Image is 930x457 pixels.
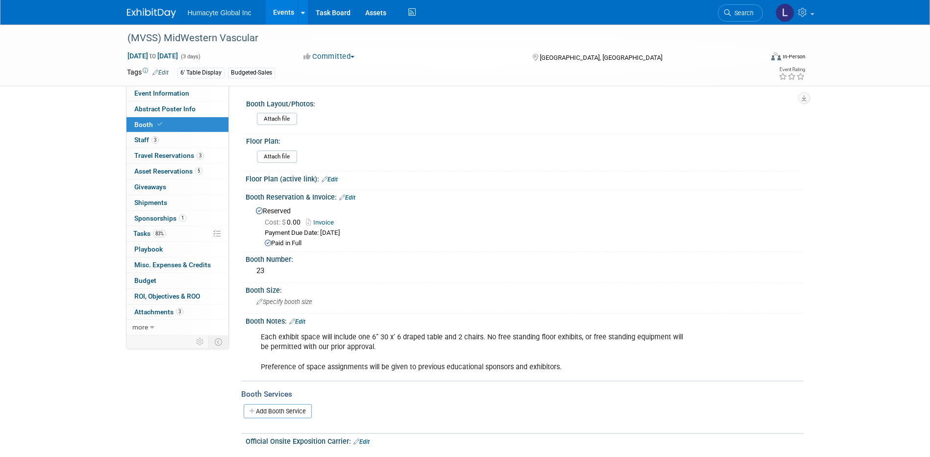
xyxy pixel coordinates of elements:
span: [GEOGRAPHIC_DATA], [GEOGRAPHIC_DATA] [540,54,662,61]
a: Edit [152,69,169,76]
a: Misc. Expenses & Credits [126,257,228,273]
span: Humacyte Global Inc [188,9,251,17]
span: Booth [134,121,164,128]
a: Shipments [126,195,228,210]
span: [DATE] [DATE] [127,51,178,60]
span: 5 [195,167,202,175]
div: Floor Plan: [246,134,799,146]
div: Each exhibit space will include one 6” 30 x’ 6 draped table and 2 chairs. No free standing floor ... [254,328,696,377]
span: Staff [134,136,159,144]
span: 83% [153,230,166,237]
div: Official Onsite Exposition Carrier: [246,434,804,447]
a: Booth [126,117,228,132]
a: Edit [339,194,355,201]
span: Cost: $ [265,218,287,226]
a: Asset Reservations5 [126,164,228,179]
span: Shipments [134,199,167,206]
a: Event Information [126,86,228,101]
a: Giveaways [126,179,228,195]
span: Attachments [134,308,183,316]
div: Floor Plan (active link): [246,172,804,184]
span: Misc. Expenses & Credits [134,261,211,269]
span: to [148,52,157,60]
div: Booth Notes: [246,314,804,327]
a: Playbook [126,242,228,257]
span: 3 [197,152,204,159]
a: Travel Reservations3 [126,148,228,163]
span: 0.00 [265,218,304,226]
td: Toggle Event Tabs [208,335,228,348]
div: Paid in Full [265,239,796,248]
div: 6' Table Display [177,68,225,78]
a: Sponsorships1 [126,211,228,226]
td: Personalize Event Tab Strip [192,335,209,348]
div: Booth Layout/Photos: [246,97,799,109]
div: Event Rating [779,67,805,72]
a: ROI, Objectives & ROO [126,289,228,304]
span: Budget [134,277,156,284]
td: Tags [127,67,169,78]
a: Budget [126,273,228,288]
span: Abstract Poster Info [134,105,196,113]
a: Staff3 [126,132,228,148]
div: Booth Number: [246,252,804,264]
div: Budgeted-Sales [228,68,275,78]
span: more [132,323,148,331]
span: Tasks [133,229,166,237]
div: 23 [253,263,796,279]
button: Committed [300,51,358,62]
a: more [126,320,228,335]
a: Add Booth Service [244,404,312,418]
span: Asset Reservations [134,167,202,175]
img: ExhibitDay [127,8,176,18]
span: ROI, Objectives & ROO [134,292,200,300]
a: Edit [353,438,370,445]
a: Invoice [306,219,339,226]
div: Booth Reservation & Invoice: [246,190,804,203]
a: Edit [322,176,338,183]
div: Reserved [253,203,796,248]
div: Booth Services [241,389,804,400]
span: Giveaways [134,183,166,191]
span: 1 [179,214,186,222]
span: (3 days) [180,53,201,60]
div: (MVSS) MidWestern Vascular [124,29,748,47]
a: Attachments3 [126,305,228,320]
img: Format-Inperson.png [771,52,781,60]
div: In-Person [782,53,805,60]
span: Playbook [134,245,163,253]
div: Payment Due Date: [DATE] [265,228,796,238]
span: Travel Reservations [134,152,204,159]
div: Booth Size: [246,283,804,295]
span: 3 [176,308,183,315]
span: 3 [151,136,159,144]
a: Tasks83% [126,226,228,241]
span: Sponsorships [134,214,186,222]
span: Event Information [134,89,189,97]
a: Edit [289,318,305,325]
span: Search [731,9,754,17]
a: Search [718,4,763,22]
img: Linda Hamilton [776,3,794,22]
div: Event Format [705,51,806,66]
a: Abstract Poster Info [126,102,228,117]
span: Specify booth size [256,298,312,305]
i: Booth reservation complete [157,122,162,127]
